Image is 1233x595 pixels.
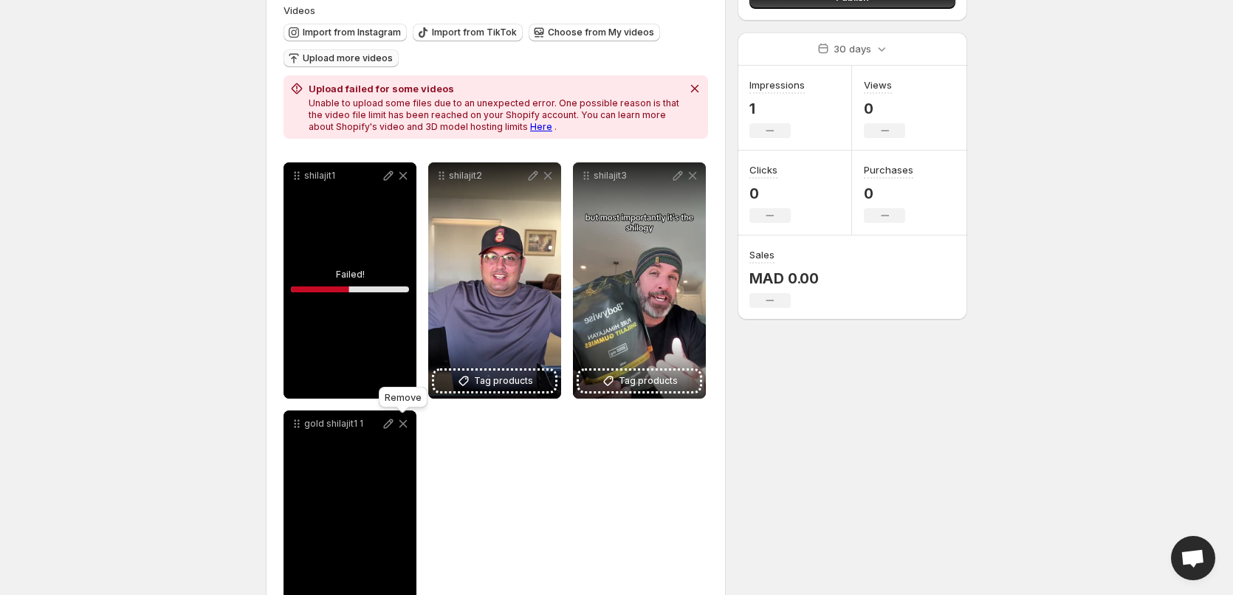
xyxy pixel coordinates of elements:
div: shilajit1Failed!49.11164518396565% [284,162,416,399]
h2: Upload failed for some videos [309,81,681,96]
h3: Purchases [864,162,913,177]
span: Videos [284,4,315,16]
h3: Sales [749,247,775,262]
p: shilajit2 [449,170,526,182]
p: shilajit3 [594,170,670,182]
p: 0 [864,100,905,117]
button: Import from TikTok [413,24,523,41]
h3: Impressions [749,78,805,92]
p: 0 [749,185,791,202]
h3: Views [864,78,892,92]
button: Tag products [434,371,555,391]
div: shilajit2Tag products [428,162,561,399]
button: Tag products [579,371,700,391]
button: Dismiss notification [684,78,705,99]
a: Here [530,121,552,132]
span: Upload more videos [303,52,393,64]
p: gold shilajit1 1 [304,418,381,430]
p: MAD 0.00 [749,269,819,287]
span: Choose from My videos [548,27,654,38]
p: shilajit1 [304,170,381,182]
div: shilajit3Tag products [573,162,706,399]
button: Upload more videos [284,49,399,67]
button: Import from Instagram [284,24,407,41]
p: 30 days [834,41,871,56]
div: Open chat [1171,536,1215,580]
p: 0 [864,185,913,202]
span: Import from TikTok [432,27,517,38]
span: Tag products [619,374,678,388]
p: 1 [749,100,805,117]
button: Choose from My videos [529,24,660,41]
h3: Clicks [749,162,777,177]
span: Tag products [474,374,533,388]
span: Import from Instagram [303,27,401,38]
p: Unable to upload some files due to an unexpected error. One possible reason is that the video fil... [309,97,681,133]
